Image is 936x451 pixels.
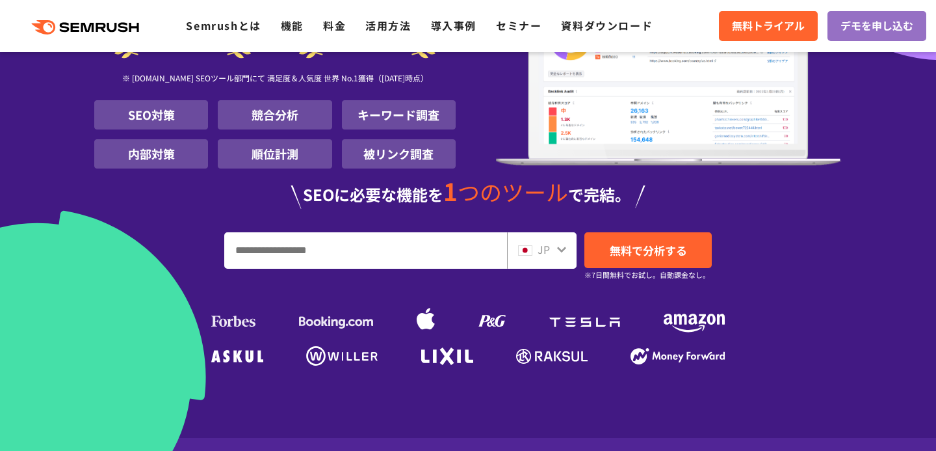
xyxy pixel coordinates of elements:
[431,18,476,33] a: 導入事例
[584,232,712,268] a: 無料で分析する
[281,18,304,33] a: 機能
[342,139,456,169] li: 被リンク調査
[218,100,331,130] li: 競合分析
[538,241,550,257] span: JP
[732,18,805,34] span: 無料トライアル
[94,139,208,169] li: 内部対策
[94,100,208,130] li: SEO対策
[584,269,710,281] small: ※7日間無料でお試し。自動課金なし。
[186,18,261,33] a: Semrushとは
[225,233,506,268] input: URL、キーワードを入力してください
[365,18,411,33] a: 活用方法
[443,173,458,208] span: 1
[840,18,913,34] span: デモを申し込む
[218,139,331,169] li: 順位計測
[342,100,456,130] li: キーワード調査
[94,179,842,209] div: SEOに必要な機能を
[827,11,926,41] a: デモを申し込む
[94,59,456,100] div: ※ [DOMAIN_NAME] SEOツール部門にて 満足度＆人気度 世界 No.1獲得（[DATE]時点）
[719,11,818,41] a: 無料トライアル
[496,18,541,33] a: セミナー
[458,176,568,208] span: つのツール
[561,18,653,33] a: 資料ダウンロード
[323,18,346,33] a: 料金
[568,183,630,206] span: で完結。
[610,242,687,258] span: 無料で分析する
